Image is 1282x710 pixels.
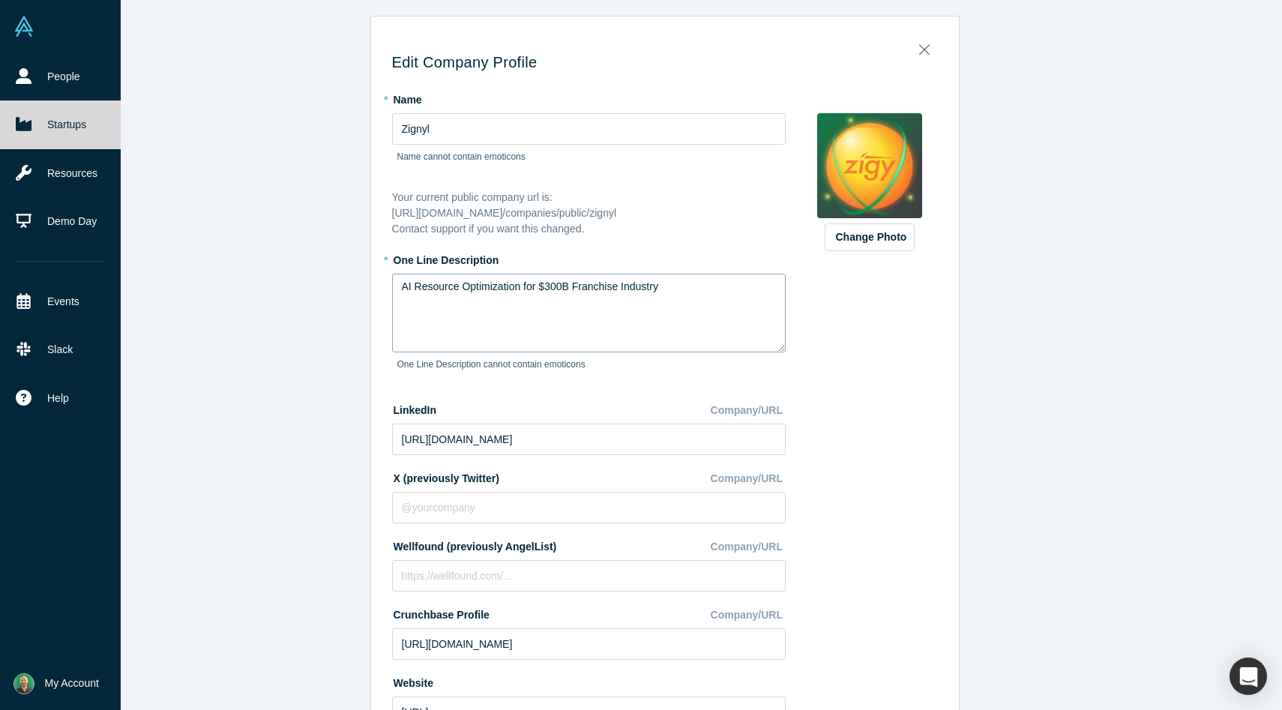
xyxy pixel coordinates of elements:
label: Website [392,670,433,691]
span: Help [47,391,69,406]
div: Your current public company url is: [URL][DOMAIN_NAME] /companies/public/zignyl Contact support i... [392,190,786,237]
label: Crunchbase Profile [392,602,490,623]
img: Profile company default [817,113,922,218]
div: Company/URL [711,466,786,492]
label: LinkedIn [392,397,437,418]
img: Alchemist Vault Logo [13,16,34,37]
label: Wellfound (previously AngelList) [392,534,557,555]
button: My Account [13,673,99,694]
label: X (previously Twitter) [392,466,499,487]
p: Name cannot contain emoticons [397,150,780,163]
textarea: AI Resource Optimization for $300B Franchise Industry [392,274,786,352]
button: Close [909,35,940,56]
div: Company/URL [711,534,786,560]
h3: Edit Company Profile [392,53,938,71]
input: https://wellfound.com/... [392,560,786,592]
span: My Account [45,676,99,691]
input: @yourcompany [392,492,786,523]
p: One Line Description cannot contain emoticons [397,358,780,371]
label: One Line Description [392,247,786,268]
div: Company/URL [711,602,786,628]
input: https://crunchbase.com/organization/... [392,628,786,660]
label: Name [392,87,786,108]
input: https://linkedin.com/company/yourcompany [392,424,786,455]
div: Company/URL [711,397,786,424]
img: Matt Forbush's Account [13,673,34,694]
button: Change Photo [825,223,915,251]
